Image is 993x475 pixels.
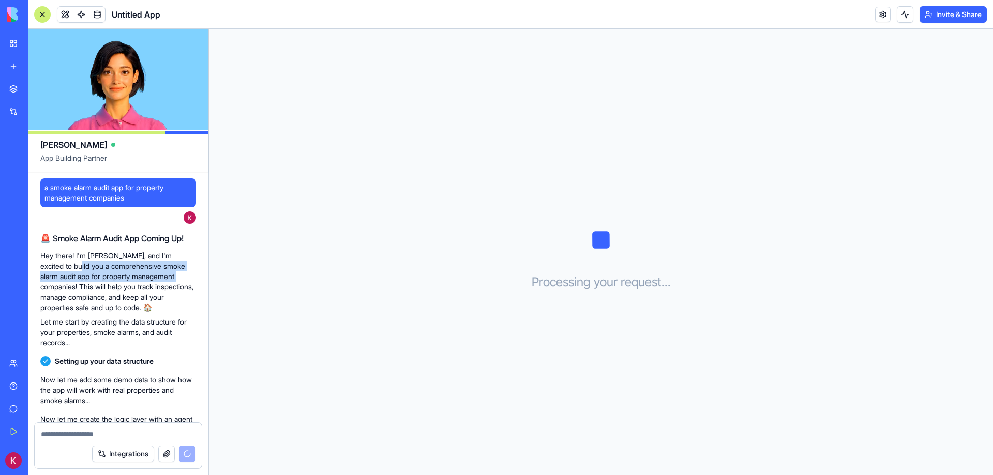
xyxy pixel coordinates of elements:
span: . [668,274,671,290]
span: Untitled App [112,8,160,21]
img: logo [7,7,71,22]
span: . [665,274,668,290]
span: . [661,274,665,290]
span: Setting up your data structure [55,356,154,366]
img: ACg8ocJYJvz07IGpqFyi19BT5imRYXPdxxFwXV7Sbt7lPdfMfGfadw=s96-c [184,211,196,224]
span: a smoke alarm audit app for property management companies [44,182,192,203]
span: [PERSON_NAME] [40,139,107,151]
p: Hey there! I'm [PERSON_NAME], and I'm excited to build you a comprehensive smoke alarm audit app ... [40,251,196,313]
h3: Processing your request [532,274,671,290]
h2: 🚨 Smoke Alarm Audit App Coming Up! [40,232,196,244]
button: Invite & Share [920,6,987,23]
span: App Building Partner [40,153,196,172]
button: Integrations [92,446,154,462]
p: Now let me add some demo data to show how the app will work with real properties and smoke alarms... [40,375,196,406]
p: Let me start by creating the data structure for your properties, smoke alarms, and audit records... [40,317,196,348]
img: ACg8ocJYJvz07IGpqFyi19BT5imRYXPdxxFwXV7Sbt7lPdfMfGfadw=s96-c [5,452,22,469]
p: Now let me create the logic layer with an agent and some helpful actions... [40,414,196,435]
